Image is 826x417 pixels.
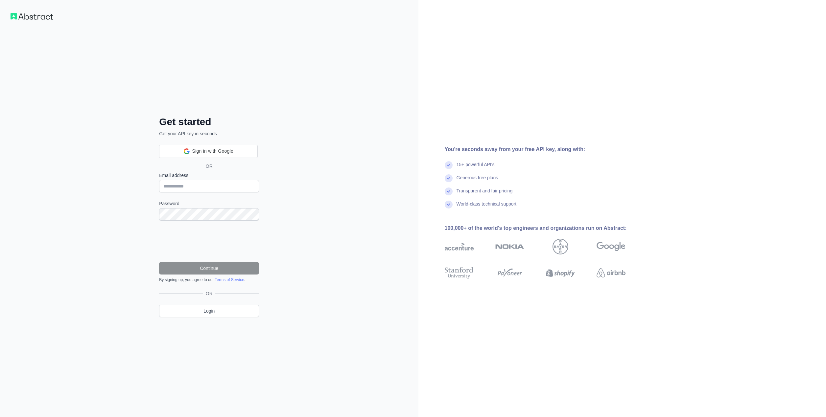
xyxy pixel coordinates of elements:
[192,148,233,155] span: Sign in with Google
[597,266,625,280] img: airbnb
[445,201,453,208] img: check mark
[546,266,575,280] img: shopify
[159,145,258,158] div: Sign in with Google
[553,239,568,254] img: bayer
[457,201,517,214] div: World-class technical support
[445,161,453,169] img: check mark
[457,187,513,201] div: Transparent and fair pricing
[445,174,453,182] img: check mark
[201,163,218,169] span: OR
[11,13,53,20] img: Workflow
[159,200,259,207] label: Password
[445,239,474,254] img: accenture
[159,116,259,128] h2: Get started
[159,277,259,282] div: By signing up, you agree to our .
[597,239,625,254] img: google
[445,145,647,153] div: You're seconds away from your free API key, along with:
[445,187,453,195] img: check mark
[215,277,244,282] a: Terms of Service
[159,262,259,274] button: Continue
[445,266,474,280] img: stanford university
[457,161,495,174] div: 15+ powerful API's
[495,239,524,254] img: nokia
[445,224,647,232] div: 100,000+ of the world's top engineers and organizations run on Abstract:
[159,172,259,179] label: Email address
[159,305,259,317] a: Login
[457,174,498,187] div: Generous free plans
[203,290,215,297] span: OR
[495,266,524,280] img: payoneer
[159,130,259,137] p: Get your API key in seconds
[159,229,259,254] iframe: reCAPTCHA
